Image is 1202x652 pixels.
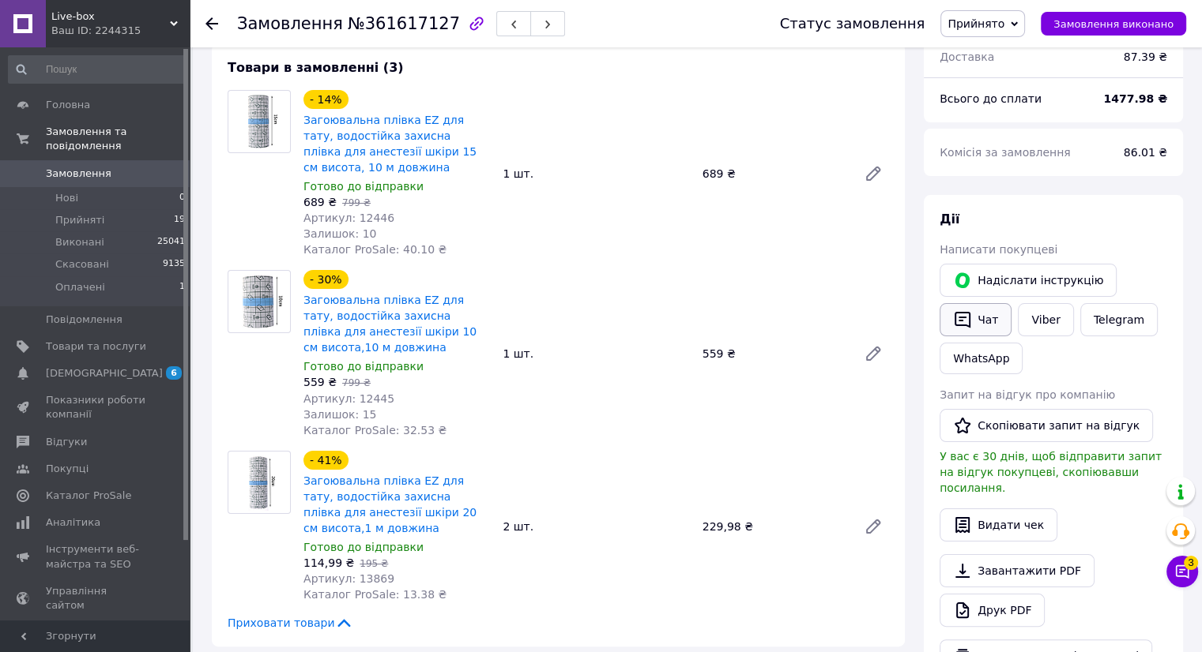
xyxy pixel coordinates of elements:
[51,24,190,38] div: Ваш ID: 2244315
[940,303,1012,336] button: Чат
[1114,39,1177,74] div: 87.39 ₴
[696,163,851,185] div: 689 ₴
[46,313,122,327] span: Повідомлення
[940,264,1117,297] button: Надіслати інструкцію
[940,594,1045,627] a: Друк PDF
[46,167,111,181] span: Замовлення
[232,271,287,332] img: Загоювальна плівка EZ для тату, водостійка захисна плівка для анестезії шкіри 10 см висота,10 м д...
[940,450,1162,494] span: У вас є 30 днів, щоб відправити запит на відгук покупцеві, скопіювавши посилання.
[46,125,190,153] span: Замовлення та повідомлення
[1018,303,1073,336] a: Viber
[55,280,105,294] span: Оплачені
[303,474,477,534] a: Загоювальна плівка EZ для тату, водостійка захисна плівка для анестезії шкіри 20 см висота,1 м до...
[179,280,185,294] span: 1
[303,572,394,585] span: Артикул: 13869
[857,158,889,189] a: Редагувати
[303,392,394,405] span: Артикул: 12445
[1053,18,1174,30] span: Замовлення виконано
[940,388,1115,401] span: Запит на відгук про компанію
[496,343,695,365] div: 1 шт.
[303,376,337,388] span: 559 ₴
[1080,303,1158,336] a: Telegram
[303,408,376,421] span: Залишок: 15
[303,180,424,193] span: Готово до відправки
[1166,556,1198,587] button: Чат з покупцем3
[940,343,1023,374] a: WhatsApp
[46,584,146,613] span: Управління сайтом
[303,270,349,289] div: - 30%
[303,541,424,553] span: Готово до відправки
[303,243,447,256] span: Каталог ProSale: 40.10 ₴
[1103,92,1167,105] b: 1477.98 ₴
[1124,146,1167,159] span: 86.01 ₴
[360,558,388,569] span: 195 ₴
[940,92,1042,105] span: Всього до сплати
[46,393,146,422] span: Показники роботи компанії
[940,508,1057,541] button: Видати чек
[303,196,337,208] span: 689 ₴
[303,424,447,437] span: Каталог ProSale: 32.53 ₴
[940,146,1071,159] span: Комісія за замовлення
[46,435,87,449] span: Відгуки
[303,114,477,174] a: Загоювальна плівка EZ для тату, водостійка захисна плівка для анестезії шкіри 15 см висота, 10 м ...
[303,360,424,373] span: Готово до відправки
[205,16,218,32] div: Повернутися назад
[233,91,284,152] img: Загоювальна плівка EZ для тату, водостійка захисна плівка для анестезії шкіри 15 см висота, 10 м ...
[940,51,994,63] span: Доставка
[237,14,343,33] span: Замовлення
[303,90,349,109] div: - 14%
[303,212,394,224] span: Артикул: 12446
[166,366,182,380] span: 6
[174,213,185,227] span: 19
[46,462,89,476] span: Покупці
[857,338,889,369] a: Редагувати
[55,257,109,272] span: Скасовані
[55,213,104,227] span: Прийняті
[46,98,90,112] span: Головна
[51,9,170,24] span: Live-box
[157,235,185,249] span: 25041
[163,257,185,272] span: 9135
[303,451,349,470] div: - 41%
[303,588,447,601] span: Каталог ProSale: 13.38 ₴
[496,163,695,185] div: 1 шт.
[46,489,131,503] span: Каталог ProSale
[948,17,1004,30] span: Прийнято
[940,243,1057,256] span: Написати покупцеві
[228,60,404,75] span: Товари в замовленні (3)
[496,515,695,538] div: 2 шт.
[342,197,371,208] span: 799 ₴
[179,191,185,205] span: 0
[780,16,925,32] div: Статус замовлення
[228,615,353,631] span: Приховати товари
[8,55,187,84] input: Пошук
[348,14,460,33] span: №361617127
[55,235,104,249] span: Виконані
[234,452,284,513] img: Загоювальна плівка EZ для тату, водостійка захисна плівка для анестезії шкіри 20 см висота,1 м до...
[696,515,851,538] div: 229,98 ₴
[857,511,889,542] a: Редагувати
[46,542,146,571] span: Інструменти веб-майстра та SEO
[940,409,1153,442] button: Скопіювати запит на відгук
[696,343,851,365] div: 559 ₴
[303,227,376,240] span: Залишок: 10
[342,377,371,388] span: 799 ₴
[46,339,146,354] span: Товари та послуги
[940,212,959,227] span: Дії
[303,556,354,569] span: 114,99 ₴
[1184,556,1198,570] span: 3
[55,191,78,205] span: Нові
[46,366,163,380] span: [DEMOGRAPHIC_DATA]
[46,515,100,530] span: Аналітика
[303,294,477,354] a: Загоювальна плівка EZ для тату, водостійка захисна плівка для анестезії шкіри 10 см висота,10 м д...
[940,554,1095,587] a: Завантажити PDF
[1041,12,1186,36] button: Замовлення виконано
